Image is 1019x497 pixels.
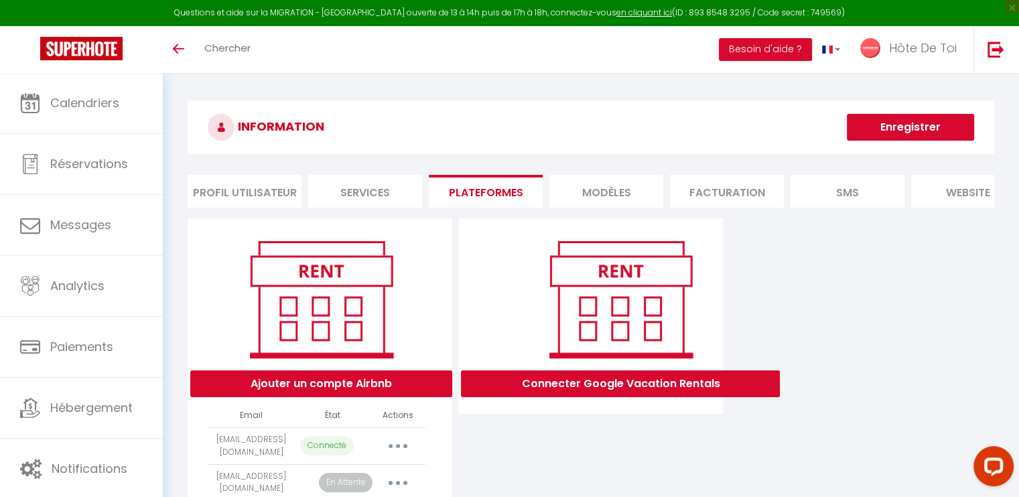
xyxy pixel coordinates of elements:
[188,175,301,208] li: Profil Utilisateur
[616,7,672,18] a: en cliquant ici
[791,175,904,208] li: SMS
[963,441,1019,497] iframe: LiveChat chat widget
[308,175,422,208] li: Services
[371,404,425,427] th: Actions
[236,235,407,364] img: rent.png
[850,26,973,73] a: ... Hôte De Toi
[847,114,974,141] button: Enregistrer
[988,41,1004,58] img: logout
[50,338,113,355] span: Paiements
[549,175,663,208] li: MODÈLES
[50,155,128,172] span: Réservations
[319,473,372,492] p: En Attente
[208,404,295,427] th: Email
[50,277,105,294] span: Analytics
[188,100,994,154] h3: INFORMATION
[719,38,812,61] button: Besoin d'aide ?
[461,370,780,397] button: Connecter Google Vacation Rentals
[889,40,957,56] span: Hôte De Toi
[208,427,295,464] td: [EMAIL_ADDRESS][DOMAIN_NAME]
[535,235,706,364] img: rent.png
[194,26,261,73] a: Chercher
[40,37,123,60] img: Super Booking
[295,404,371,427] th: État
[429,175,543,208] li: Plateformes
[300,436,354,455] p: Connecté
[190,370,452,397] button: Ajouter un compte Airbnb
[50,94,119,111] span: Calendriers
[860,38,880,58] img: ...
[50,216,111,233] span: Messages
[204,41,251,55] span: Chercher
[50,399,133,416] span: Hébergement
[670,175,784,208] li: Facturation
[52,460,127,477] span: Notifications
